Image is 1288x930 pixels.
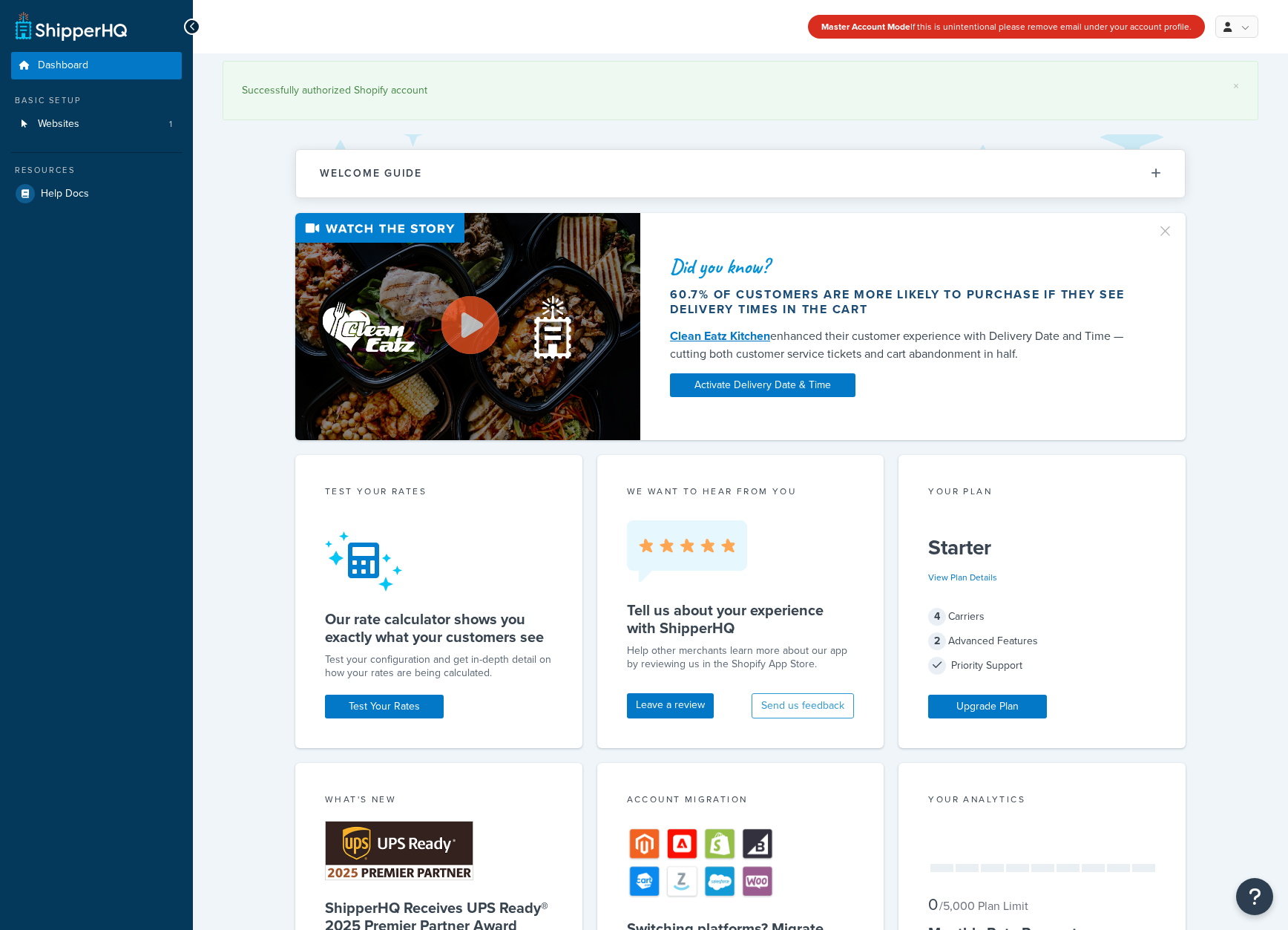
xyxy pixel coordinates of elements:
a: View Plan Details [928,571,997,584]
a: Upgrade Plan [928,695,1047,718]
img: Video thumbnail [295,213,640,441]
div: Your Analytics [928,793,1156,810]
a: Test Your Rates [325,695,444,718]
div: Successfully authorized Shopify account [242,80,1239,101]
span: 1 [169,118,172,131]
div: Carriers [928,606,1156,627]
h5: Our rate calculator shows you exactly what your customers see [325,610,553,646]
p: Help other merchants learn more about our app by reviewing us in the Shopify App Store. [627,644,855,671]
a: Leave a review [627,693,714,718]
div: enhanced their customer experience with Delivery Date and Time — cutting both customer service ti... [670,327,1139,363]
div: Did you know? [670,256,1139,277]
small: / 5,000 Plan Limit [939,897,1028,914]
a: × [1233,80,1239,92]
span: 4 [928,608,946,626]
a: Dashboard [11,52,182,79]
div: Test your configuration and get in-depth detail on how your rates are being calculated. [325,653,553,680]
button: Open Resource Center [1236,878,1273,915]
div: Test your rates [325,485,553,502]
h2: Welcome Guide [320,168,422,179]
span: 0 [928,892,938,917]
span: Websites [38,118,79,131]
li: Websites [11,111,182,138]
p: we want to hear from you [627,485,855,498]
div: Basic Setup [11,94,182,107]
span: 2 [928,632,946,650]
span: Help Docs [41,188,89,200]
button: Send us feedback [752,693,854,718]
a: Clean Eatz Kitchen [670,327,770,344]
div: 60.7% of customers are more likely to purchase if they see delivery times in the cart [670,287,1139,317]
h5: Tell us about your experience with ShipperHQ [627,601,855,637]
a: Websites1 [11,111,182,138]
div: Advanced Features [928,631,1156,652]
span: Dashboard [38,59,88,72]
strong: Master Account Mode [821,20,910,33]
a: Activate Delivery Date & Time [670,373,855,397]
div: If this is unintentional please remove email under your account profile. [808,15,1205,39]
div: Account Migration [627,793,855,810]
div: What's New [325,793,553,810]
div: Resources [11,164,182,177]
h5: Starter [928,536,1156,560]
div: Priority Support [928,655,1156,676]
div: Your Plan [928,485,1156,502]
a: Help Docs [11,180,182,207]
button: Welcome Guide [296,150,1185,197]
